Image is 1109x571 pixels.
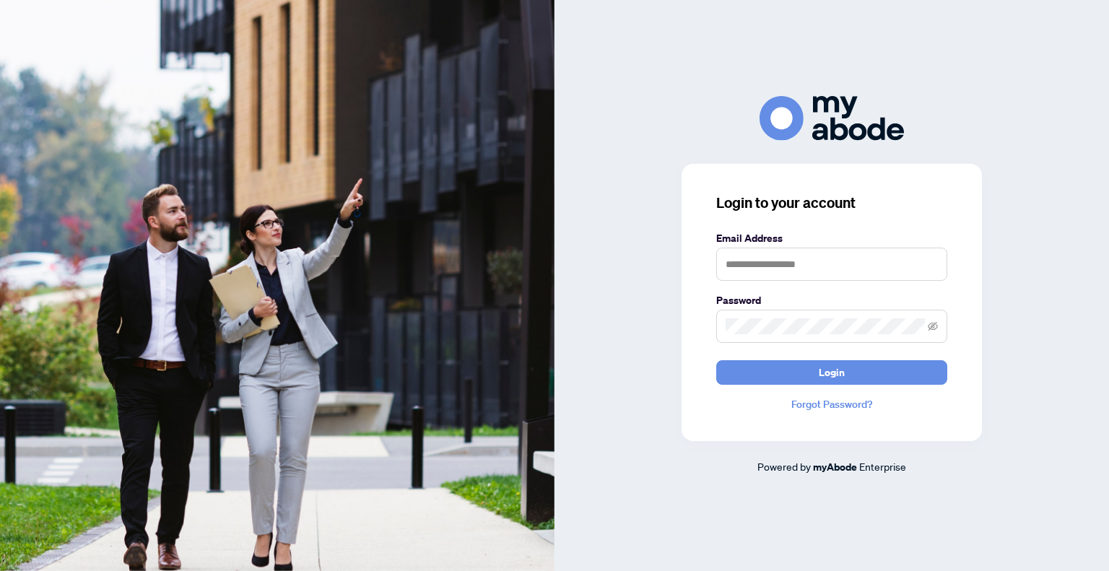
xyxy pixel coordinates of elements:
button: Login [716,360,947,385]
label: Email Address [716,230,947,246]
span: Enterprise [859,460,906,473]
a: myAbode [813,459,857,475]
h3: Login to your account [716,193,947,213]
img: ma-logo [760,96,904,140]
span: Powered by [757,460,811,473]
span: Login [819,361,845,384]
span: eye-invisible [928,321,938,331]
label: Password [716,292,947,308]
a: Forgot Password? [716,396,947,412]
